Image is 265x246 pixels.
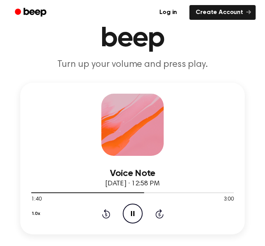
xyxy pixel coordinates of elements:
[9,5,53,20] a: Beep
[31,195,41,204] span: 1:40
[152,3,185,21] a: Log in
[189,5,256,20] a: Create Account
[105,180,160,187] span: [DATE] · 12:58 PM
[224,195,234,204] span: 3:00
[31,168,234,179] h3: Voice Note
[9,59,256,70] p: Turn up your volume and press play.
[31,207,43,220] button: 1.0x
